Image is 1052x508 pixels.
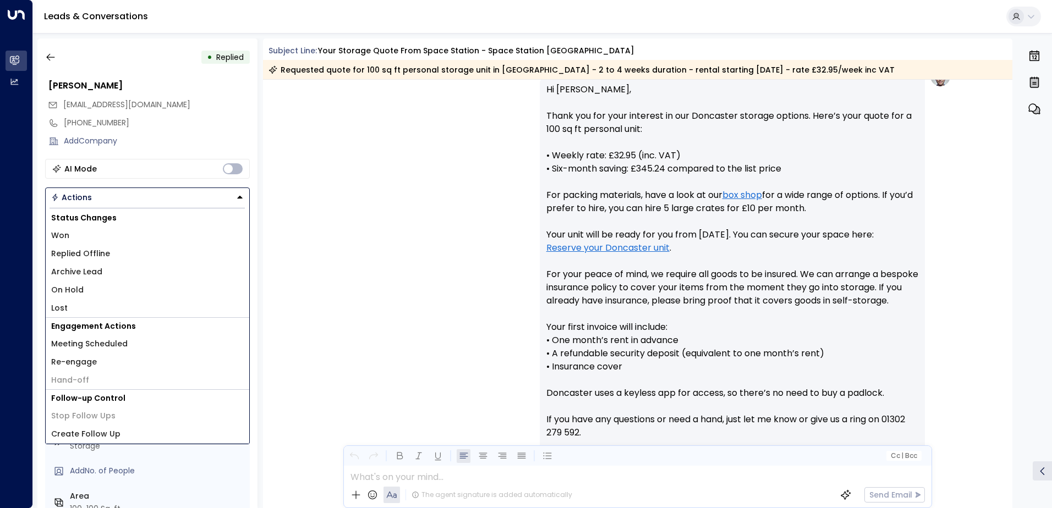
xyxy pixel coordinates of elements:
[64,117,250,129] div: [PHONE_NUMBER]
[64,163,97,174] div: AI Mode
[46,390,249,407] h1: Follow-up Control
[48,79,250,92] div: [PERSON_NAME]
[216,52,244,63] span: Replied
[886,451,921,461] button: Cc|Bcc
[64,135,250,147] div: AddCompany
[70,465,245,477] div: AddNo. of People
[347,449,361,463] button: Undo
[366,449,380,463] button: Redo
[51,230,69,241] span: Won
[51,284,84,296] span: On Hold
[45,187,250,207] div: Button group with a nested menu
[51,192,92,202] div: Actions
[51,266,102,278] span: Archive Lead
[722,189,762,202] a: box shop
[546,83,918,479] p: Hi [PERSON_NAME], Thank you for your interest in our Doncaster storage options. Here’s your quote...
[51,428,120,440] span: Create Follow Up
[51,302,68,314] span: Lost
[890,452,917,460] span: Cc Bcc
[412,490,572,500] div: The agent signature is added automatically
[269,64,895,75] div: Requested quote for 100 sq ft personal storage unit in [GEOGRAPHIC_DATA] - 2 to 4 weeks duration ...
[46,318,249,335] h1: Engagement Actions
[51,410,116,422] span: Stop Follow Ups
[318,45,634,57] div: Your storage quote from Space Station - Space Station [GEOGRAPHIC_DATA]
[45,187,250,207] button: Actions
[51,374,89,386] span: Hand-off
[44,10,148,23] a: Leads & Conversations
[207,47,212,67] div: •
[51,356,97,368] span: Re-engage
[51,248,110,259] span: Replied Offline
[51,338,128,350] span: Meeting Scheduled
[901,452,903,460] span: |
[63,99,190,111] span: mylestingey@icloud.com
[70,440,245,452] div: Storage
[46,209,249,227] h1: Status Changes
[269,45,317,56] span: Subject Line:
[546,241,670,255] a: Reserve your Doncaster unit
[63,99,190,110] span: [EMAIL_ADDRESS][DOMAIN_NAME]
[70,490,245,502] label: Area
